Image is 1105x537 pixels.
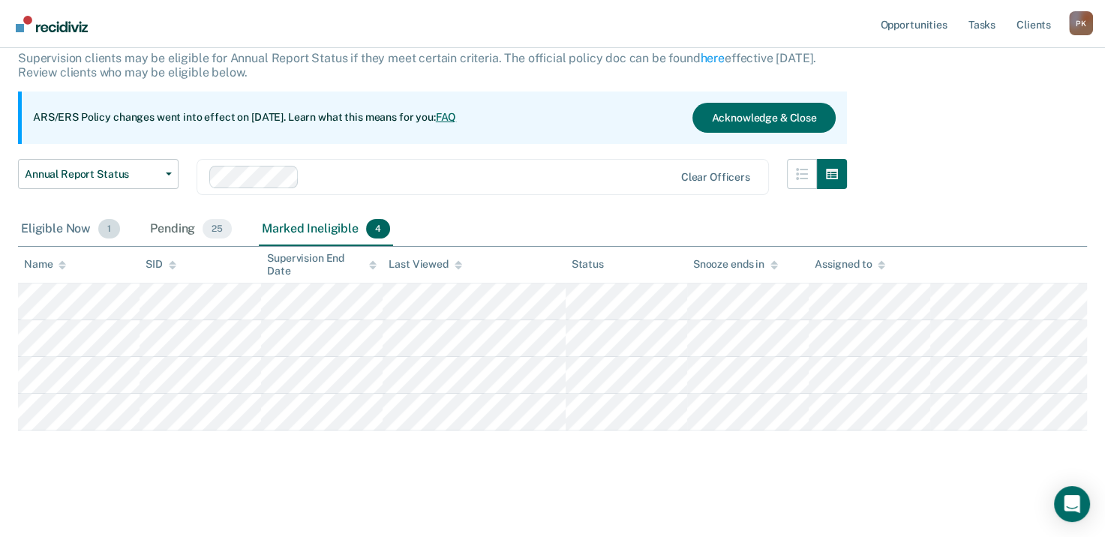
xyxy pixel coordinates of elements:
[267,252,377,277] div: Supervision End Date
[436,111,457,123] a: FAQ
[16,16,88,32] img: Recidiviz
[33,110,456,125] p: ARS/ERS Policy changes went into effect on [DATE]. Learn what this means for you:
[1069,11,1093,35] div: P K
[146,258,176,271] div: SID
[98,219,120,238] span: 1
[18,51,816,79] p: Supervision clients may be eligible for Annual Report Status if they meet certain criteria. The o...
[692,103,835,133] button: Acknowledge & Close
[693,258,778,271] div: Snooze ends in
[24,258,66,271] div: Name
[18,159,179,189] button: Annual Report Status
[389,258,461,271] div: Last Viewed
[366,219,390,238] span: 4
[18,213,123,246] div: Eligible Now1
[572,258,604,271] div: Status
[1069,11,1093,35] button: Profile dropdown button
[25,168,160,181] span: Annual Report Status
[815,258,885,271] div: Assigned to
[681,171,750,184] div: Clear officers
[259,213,393,246] div: Marked Ineligible4
[147,213,235,246] div: Pending25
[701,51,725,65] a: here
[203,219,232,238] span: 25
[1054,486,1090,522] div: Open Intercom Messenger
